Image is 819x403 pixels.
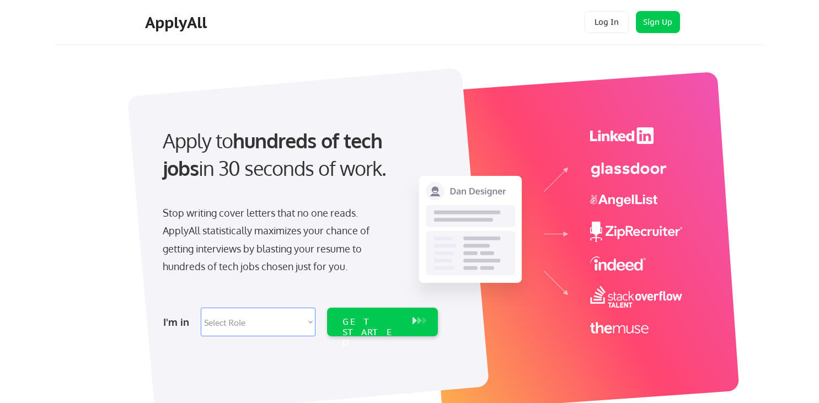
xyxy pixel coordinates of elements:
[163,128,387,180] strong: hundreds of tech jobs
[342,316,402,348] div: GET STARTED
[585,11,629,33] button: Log In
[163,127,433,182] div: Apply to in 30 seconds of work.
[145,13,210,32] div: ApplyAll
[163,313,194,331] div: I'm in
[636,11,680,33] button: Sign Up
[163,204,389,276] div: Stop writing cover letters that no one reads. ApplyAll statistically maximizes your chance of get...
